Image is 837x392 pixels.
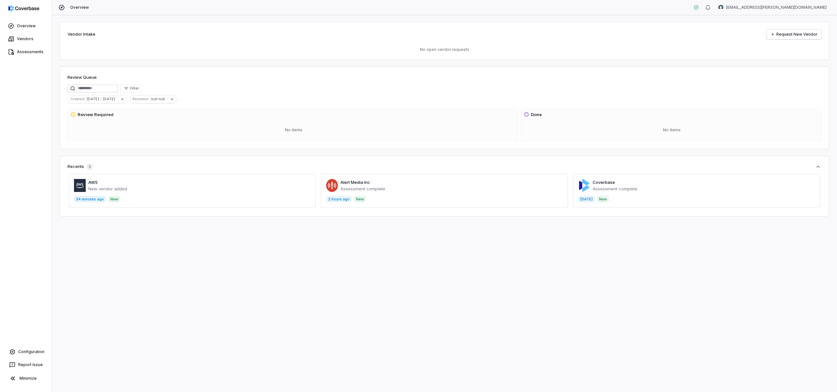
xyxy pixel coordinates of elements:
span: Minimize [19,376,37,381]
button: Report Issue [3,359,49,371]
span: Created : [68,96,87,102]
span: [DATE] - [DATE] [87,96,118,102]
span: Vendors [17,36,33,42]
h3: Done [531,112,542,118]
a: Coverbase [593,180,615,185]
span: Assessments [17,49,43,54]
h1: Review Queue [68,74,97,81]
a: AWS [88,180,98,185]
h2: Vendor Intake [68,31,95,38]
span: 3 [87,163,93,170]
span: Configuration [18,349,44,354]
button: undefined undefined avatar[EMAIL_ADDRESS][PERSON_NAME][DOMAIN_NAME] [714,3,831,12]
a: Request New Vendor [767,30,821,39]
span: [EMAIL_ADDRESS][PERSON_NAME][DOMAIN_NAME] [726,5,827,10]
a: Assessments [1,46,50,58]
a: Alert Media Inc [340,180,370,185]
p: No open vendor requests [68,47,821,52]
div: No items [524,122,820,138]
img: undefined undefined avatar [718,5,723,10]
button: Recents3 [68,163,821,170]
div: No items [70,122,517,138]
span: Report Issue [18,362,43,367]
h3: Review Required [78,112,114,118]
a: Overview [1,20,50,32]
img: logo-D7KZi-bG.svg [8,5,39,12]
span: Overview [70,5,89,10]
button: Minimize [3,372,49,385]
span: null null [151,96,167,102]
span: Filter [130,86,139,91]
span: Overview [17,23,36,29]
a: Vendors [1,33,50,45]
button: Filter [121,85,142,92]
span: Reviewer : [130,96,151,102]
div: Recents [68,163,93,170]
a: Configuration [3,346,49,358]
